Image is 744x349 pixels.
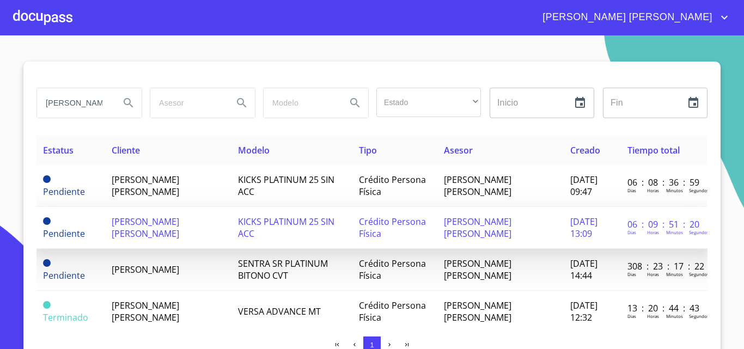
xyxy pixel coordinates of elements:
span: VERSA ADVANCE MT [238,305,321,317]
span: Pendiente [43,175,51,183]
p: Minutos [666,229,683,235]
span: Asesor [444,144,473,156]
input: search [264,88,338,118]
p: Minutos [666,313,683,319]
button: Search [115,90,142,116]
p: Segundos [689,187,709,193]
span: Creado [570,144,600,156]
span: [DATE] 13:09 [570,216,597,240]
p: Dias [627,187,636,193]
span: Pendiente [43,186,85,198]
span: [PERSON_NAME] [PERSON_NAME] [534,9,718,26]
span: [PERSON_NAME] [PERSON_NAME] [112,299,179,323]
p: 13 : 20 : 44 : 43 [627,302,701,314]
span: [DATE] 12:32 [570,299,597,323]
p: Segundos [689,313,709,319]
p: Dias [627,229,636,235]
p: 06 : 08 : 36 : 59 [627,176,701,188]
span: Terminado [43,311,88,323]
span: Crédito Persona Física [359,299,426,323]
button: Search [342,90,368,116]
p: Dias [627,271,636,277]
span: Cliente [112,144,140,156]
div: ​ [376,88,481,117]
span: [PERSON_NAME] [PERSON_NAME] [112,216,179,240]
p: Minutos [666,187,683,193]
span: SENTRA SR PLATINUM BITONO CVT [238,258,328,281]
button: account of current user [534,9,731,26]
span: [PERSON_NAME] [PERSON_NAME] [444,174,511,198]
span: Estatus [43,144,74,156]
span: Pendiente [43,228,85,240]
p: 06 : 09 : 51 : 20 [627,218,701,230]
p: 308 : 23 : 17 : 22 [627,260,701,272]
span: [PERSON_NAME] [PERSON_NAME] [444,216,511,240]
span: Crédito Persona Física [359,216,426,240]
p: Segundos [689,229,709,235]
span: KICKS PLATINUM 25 SIN ACC [238,174,334,198]
p: Dias [627,313,636,319]
span: KICKS PLATINUM 25 SIN ACC [238,216,334,240]
span: Modelo [238,144,270,156]
p: Horas [647,229,659,235]
span: Tiempo total [627,144,680,156]
p: Segundos [689,271,709,277]
p: Horas [647,187,659,193]
span: Crédito Persona Física [359,258,426,281]
span: Pendiente [43,217,51,225]
span: [PERSON_NAME] [112,264,179,275]
span: Terminado [43,301,51,309]
input: search [37,88,111,118]
span: [PERSON_NAME] [PERSON_NAME] [444,258,511,281]
span: Pendiente [43,270,85,281]
span: [DATE] 14:44 [570,258,597,281]
span: Pendiente [43,259,51,267]
span: 1 [370,341,374,349]
span: Tipo [359,144,377,156]
p: Horas [647,313,659,319]
span: Crédito Persona Física [359,174,426,198]
span: [DATE] 09:47 [570,174,597,198]
button: Search [229,90,255,116]
p: Horas [647,271,659,277]
span: [PERSON_NAME] [PERSON_NAME] [112,174,179,198]
p: Minutos [666,271,683,277]
span: [PERSON_NAME] [PERSON_NAME] [444,299,511,323]
input: search [150,88,224,118]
